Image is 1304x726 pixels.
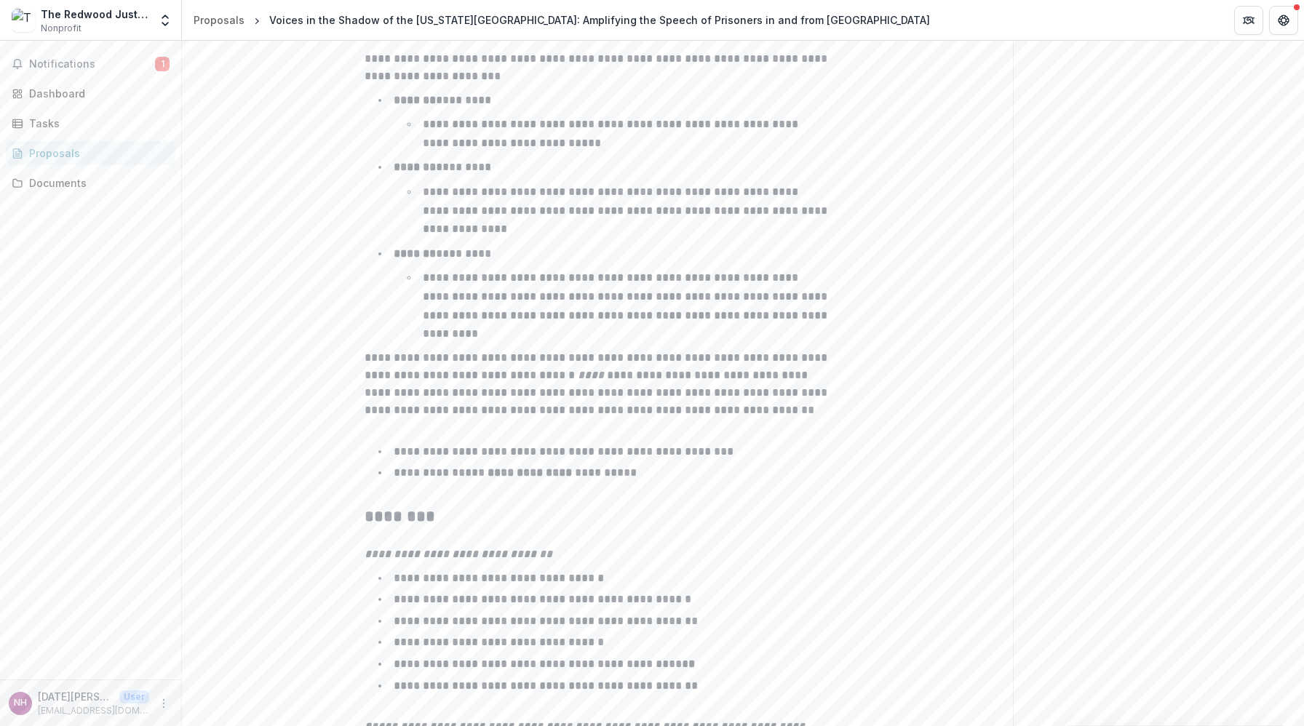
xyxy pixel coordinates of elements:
[6,171,175,195] a: Documents
[1269,6,1298,35] button: Get Help
[38,689,114,704] p: [DATE][PERSON_NAME]
[1234,6,1263,35] button: Partners
[14,698,27,708] div: Noel Hanrahan
[6,81,175,105] a: Dashboard
[269,12,930,28] div: Voices in the Shadow of the [US_STATE][GEOGRAPHIC_DATA]: Amplifying the Speech of Prisoners in an...
[188,9,250,31] a: Proposals
[29,175,164,191] div: Documents
[188,9,936,31] nav: breadcrumb
[29,116,164,131] div: Tasks
[29,86,164,101] div: Dashboard
[194,12,244,28] div: Proposals
[6,111,175,135] a: Tasks
[41,22,81,35] span: Nonprofit
[41,7,149,22] div: The Redwood Justice Fund
[38,704,149,717] p: [EMAIL_ADDRESS][DOMAIN_NAME]
[155,57,170,71] span: 1
[155,695,172,712] button: More
[29,145,164,161] div: Proposals
[29,58,155,71] span: Notifications
[12,9,35,32] img: The Redwood Justice Fund
[155,6,175,35] button: Open entity switcher
[6,141,175,165] a: Proposals
[6,52,175,76] button: Notifications1
[119,690,149,703] p: User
